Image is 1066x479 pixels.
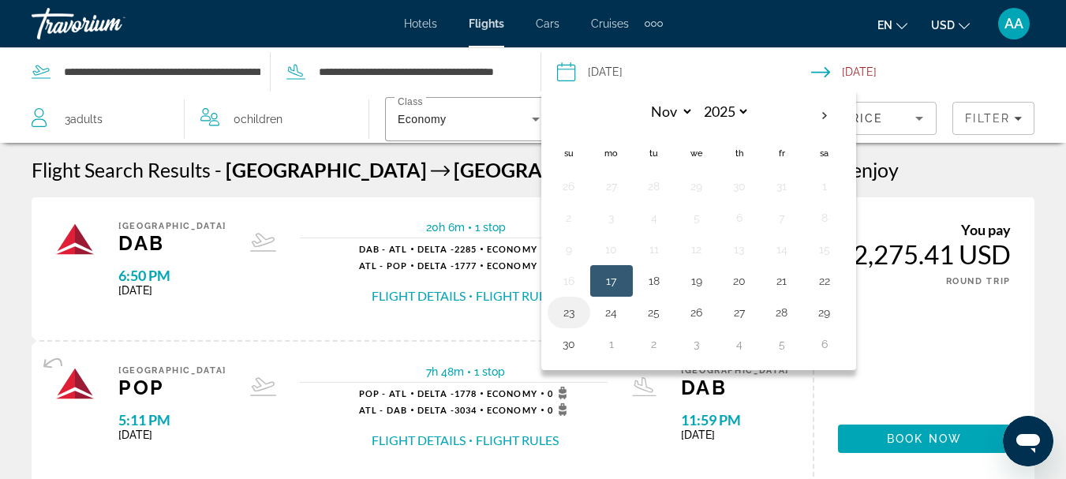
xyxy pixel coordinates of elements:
[32,158,211,181] h1: Flight Search Results
[417,388,477,399] span: 1778
[417,388,454,399] span: Delta -
[359,405,407,415] span: ATL - DAB
[556,207,582,229] button: Day 2
[556,333,582,355] button: Day 30
[548,403,572,416] span: 0
[426,365,464,378] span: 7h 48m
[476,432,559,449] button: Flight Rules
[812,207,837,229] button: Day 8
[645,11,663,36] button: Extra navigation items
[359,260,407,271] span: ATL - POP
[417,260,454,271] span: Delta -
[55,221,95,260] img: Airline logo
[727,270,752,292] button: Day 20
[548,98,846,360] table: Left calendar grid
[65,108,103,130] span: 3
[641,270,667,292] button: Day 18
[359,388,407,399] span: POP - ATL
[681,411,789,428] span: 11:59 PM
[599,270,624,292] button: Day 17
[812,333,837,355] button: Day 6
[727,238,752,260] button: Day 13
[591,17,629,30] a: Cruises
[681,376,789,399] span: DAB
[16,95,368,143] button: Travelers: 3 adults, 0 children
[417,405,477,415] span: 3034
[487,244,537,254] span: Economy
[812,238,837,260] button: Day 15
[684,333,709,355] button: Day 3
[931,19,955,32] span: USD
[769,175,795,197] button: Day 31
[55,365,95,405] img: Airline logo
[642,98,694,125] select: Select month
[838,425,1011,453] button: Book now
[474,365,505,378] span: 1 stop
[803,98,846,134] button: Next month
[727,175,752,197] button: Day 30
[769,333,795,355] button: Day 5
[599,175,624,197] button: Day 27
[684,238,709,260] button: Day 12
[641,238,667,260] button: Day 11
[469,17,504,30] a: Flights
[118,411,226,428] span: 5:11 PM
[557,48,812,95] button: Select depart date
[417,244,477,254] span: 2285
[952,102,1034,135] button: Filters
[811,48,1066,95] button: Select return date
[476,287,559,305] button: Flight Rules
[556,270,582,292] button: Day 16
[398,113,446,125] span: Economy
[454,158,655,181] span: [GEOGRAPHIC_DATA]
[931,13,970,36] button: Change currency
[487,260,537,271] span: Economy
[1004,16,1023,32] span: AA
[769,238,795,260] button: Day 14
[118,365,226,376] span: [GEOGRAPHIC_DATA]
[118,267,226,284] span: 6:50 PM
[536,17,559,30] a: Cars
[641,333,667,355] button: Day 2
[32,3,189,44] a: Travorium
[1003,416,1053,466] iframe: Button to launch messaging window
[727,207,752,229] button: Day 6
[404,17,437,30] a: Hotels
[226,158,427,181] span: [GEOGRAPHIC_DATA]
[684,301,709,324] button: Day 26
[993,7,1034,40] button: User Menu
[372,432,466,449] button: Flight Details
[241,113,282,125] span: Children
[417,260,477,271] span: 1777
[812,301,837,324] button: Day 29
[727,301,752,324] button: Day 27
[698,98,750,125] select: Select year
[215,158,222,181] span: -
[599,333,624,355] button: Day 1
[727,333,752,355] button: Day 4
[475,221,506,234] span: 1 stop
[118,231,226,255] span: DAB
[118,428,226,441] span: [DATE]
[118,221,226,231] span: [GEOGRAPHIC_DATA]
[838,221,1011,238] div: You pay
[398,97,423,107] mat-label: Class
[118,376,226,399] span: POP
[641,175,667,197] button: Day 28
[556,175,582,197] button: Day 26
[641,301,667,324] button: Day 25
[946,276,1012,286] span: ROUND TRIP
[769,207,795,229] button: Day 7
[556,301,582,324] button: Day 23
[781,109,923,128] mat-select: Sort by
[548,387,572,399] span: 0
[234,108,282,130] span: 0
[877,13,907,36] button: Change language
[417,244,454,254] span: Delta -
[372,287,466,305] button: Flight Details
[70,113,103,125] span: Adults
[812,175,837,197] button: Day 1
